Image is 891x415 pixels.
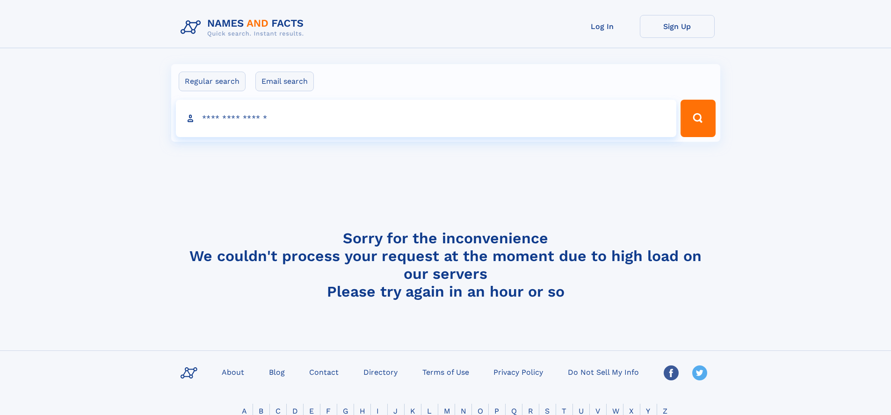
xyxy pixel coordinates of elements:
h4: Sorry for the inconvenience We couldn't process your request at the moment due to high load on ou... [177,229,715,300]
a: Privacy Policy [490,365,547,379]
a: Sign Up [640,15,715,38]
label: Regular search [179,72,246,91]
a: About [218,365,248,379]
a: Do Not Sell My Info [564,365,643,379]
a: Contact [305,365,342,379]
img: Twitter [692,365,707,380]
img: Facebook [664,365,679,380]
a: Terms of Use [419,365,473,379]
a: Log In [565,15,640,38]
a: Directory [360,365,401,379]
label: Email search [255,72,314,91]
button: Search Button [681,100,715,137]
img: Logo Names and Facts [177,15,311,40]
a: Blog [265,365,289,379]
input: search input [176,100,677,137]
